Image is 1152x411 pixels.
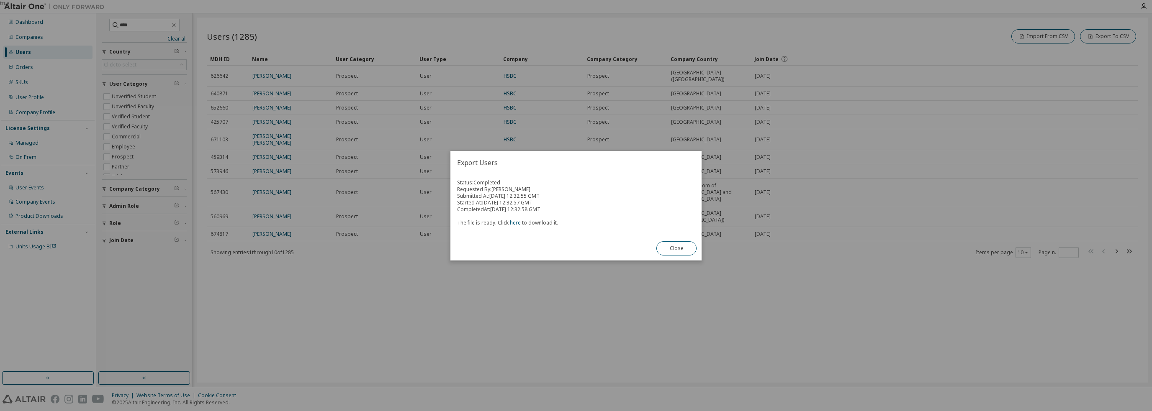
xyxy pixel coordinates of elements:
div: Submitted At: [DATE] 12:32:55 GMT [457,193,695,199]
h2: Export Users [450,151,702,174]
div: The file is ready. Click to download it. [457,213,695,226]
a: here [510,219,521,226]
div: Status: Completed Requested By: [PERSON_NAME] Started At: [DATE] 12:32:57 GMT Completed At: [DATE... [457,179,695,226]
button: Close [656,241,697,255]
